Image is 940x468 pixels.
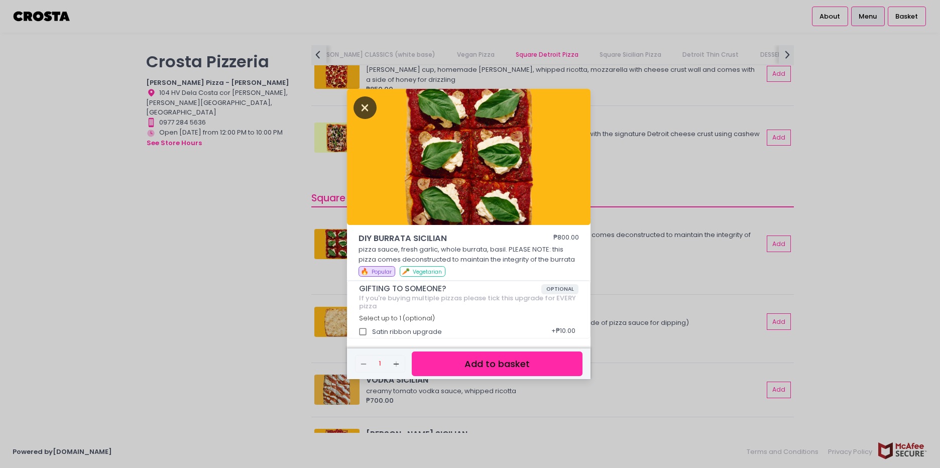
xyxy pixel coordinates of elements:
[359,294,579,310] div: If you're buying multiple pizzas please tick this upgrade for EVERY pizza
[359,314,435,322] span: Select up to 1 (optional)
[359,284,541,293] span: GIFTING TO SOMEONE?
[548,322,578,341] div: + ₱10.00
[553,232,579,245] div: ₱800.00
[412,352,582,376] button: Add to basket
[354,102,377,112] button: Close
[359,245,579,264] p: pizza sauce, fresh garlic, whole burrata, basil. PLEASE NOTE: this pizza comes deconstructed to m...
[361,267,369,276] span: 🔥
[359,232,524,245] span: DIY BURRATA SICILIAN
[541,284,579,294] span: OPTIONAL
[372,268,392,276] span: Popular
[413,268,442,276] span: Vegetarian
[347,89,591,225] img: DIY BURRATA SICILIAN
[402,267,410,276] span: 🥕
